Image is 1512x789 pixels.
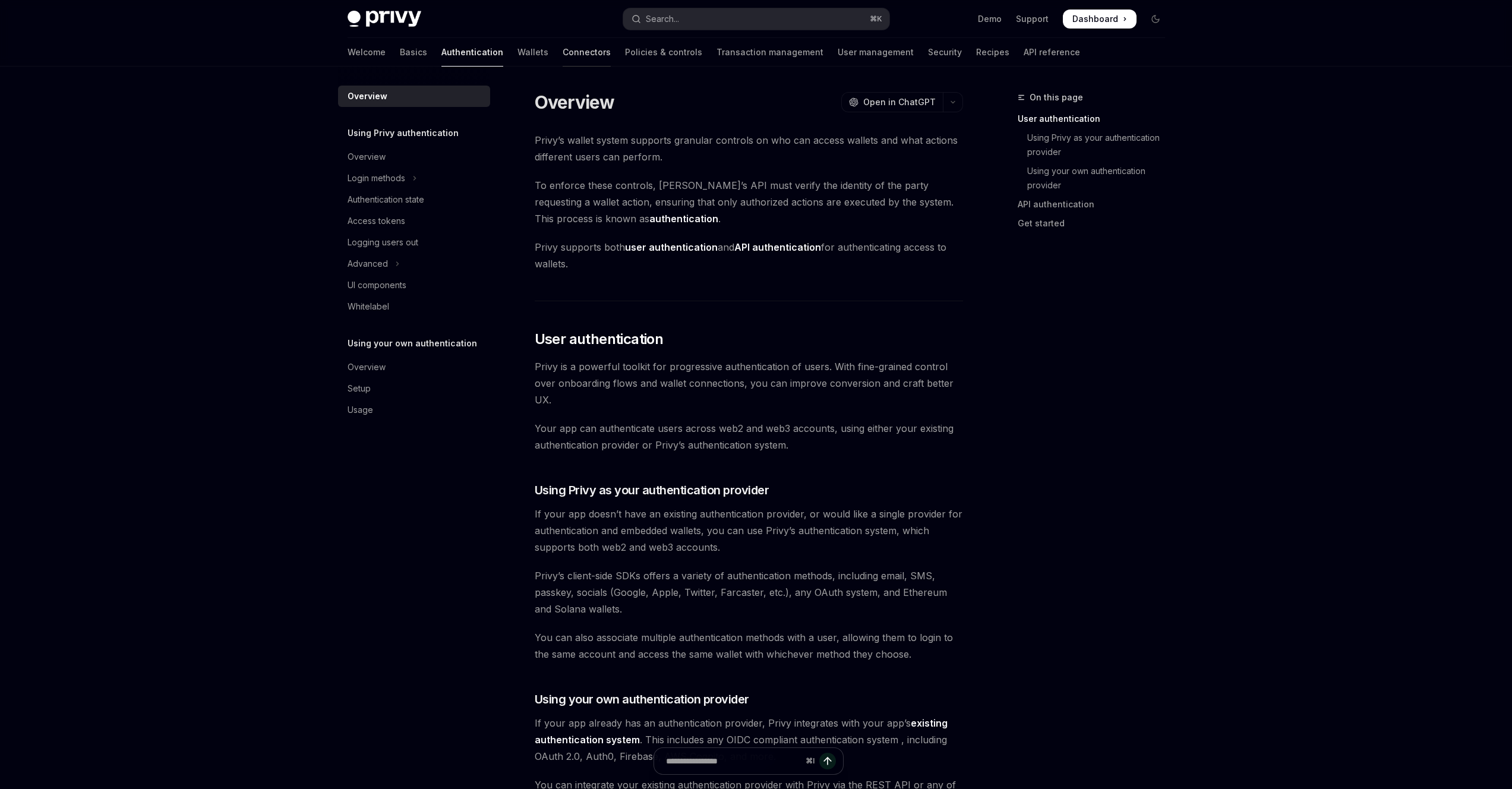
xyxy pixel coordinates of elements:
span: Dashboard [1072,13,1118,25]
a: Authentication state [338,189,490,210]
span: Using your own authentication provider [535,691,749,708]
h5: Using your own authentication [348,336,477,351]
button: Send message [819,753,836,769]
a: Support [1016,13,1049,25]
a: Dashboard [1063,10,1137,29]
a: Demo [978,13,1002,25]
button: Toggle Advanced section [338,253,490,274]
button: Open in ChatGPT [841,92,943,112]
strong: user authentication [625,241,718,253]
a: Using your own authentication provider [1018,162,1175,195]
a: User authentication [1018,109,1175,128]
a: Transaction management [716,38,823,67]
div: Setup [348,381,371,396]
a: Basics [400,38,427,67]
a: UI components [338,274,490,296]
h1: Overview [535,91,615,113]
div: Access tokens [348,214,405,228]
div: Overview [348,150,386,164]
a: Recipes [976,38,1009,67]
input: Ask a question... [666,748,801,774]
div: Overview [348,360,386,374]
strong: API authentication [734,241,821,253]
div: Overview [348,89,387,103]
strong: authentication [649,213,718,225]
a: Authentication [441,38,503,67]
span: To enforce these controls, [PERSON_NAME]’s API must verify the identity of the party requesting a... [535,177,963,227]
h5: Using Privy authentication [348,126,459,140]
a: User management [838,38,914,67]
div: Authentication state [348,192,424,207]
a: API authentication [1018,195,1175,214]
a: Access tokens [338,210,490,232]
a: Overview [338,86,490,107]
div: Advanced [348,257,388,271]
img: dark logo [348,11,421,27]
a: Whitelabel [338,296,490,317]
span: Your app can authenticate users across web2 and web3 accounts, using either your existing authent... [535,420,963,453]
div: Whitelabel [348,299,389,314]
span: Privy is a powerful toolkit for progressive authentication of users. With fine-grained control ov... [535,358,963,408]
span: On this page [1030,90,1083,105]
span: User authentication [535,330,664,349]
span: If your app already has an authentication provider, Privy integrates with your app’s . This inclu... [535,715,963,765]
a: Overview [338,356,490,378]
button: Open search [623,8,889,30]
a: Policies & controls [625,38,702,67]
span: Open in ChatGPT [863,96,936,108]
a: Overview [338,146,490,168]
a: Get started [1018,214,1175,233]
div: Logging users out [348,235,418,250]
a: API reference [1024,38,1080,67]
div: Usage [348,403,373,417]
span: Privy’s wallet system supports granular controls on who can access wallets and what actions diffe... [535,132,963,165]
button: Toggle Login methods section [338,168,490,189]
a: Security [928,38,962,67]
a: Using Privy as your authentication provider [1018,128,1175,162]
div: Login methods [348,171,405,185]
button: Toggle dark mode [1146,10,1165,29]
a: Welcome [348,38,386,67]
a: Setup [338,378,490,399]
span: Privy’s client-side SDKs offers a variety of authentication methods, including email, SMS, passke... [535,567,963,617]
span: If your app doesn’t have an existing authentication provider, or would like a single provider for... [535,506,963,556]
a: Wallets [517,38,548,67]
a: Logging users out [338,232,490,253]
span: ⌘ K [870,14,882,24]
span: You can also associate multiple authentication methods with a user, allowing them to login to the... [535,629,963,662]
a: Connectors [563,38,611,67]
span: Privy supports both and for authenticating access to wallets. [535,239,963,272]
div: UI components [348,278,406,292]
a: Usage [338,399,490,421]
div: Search... [646,12,679,26]
span: Using Privy as your authentication provider [535,482,769,498]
